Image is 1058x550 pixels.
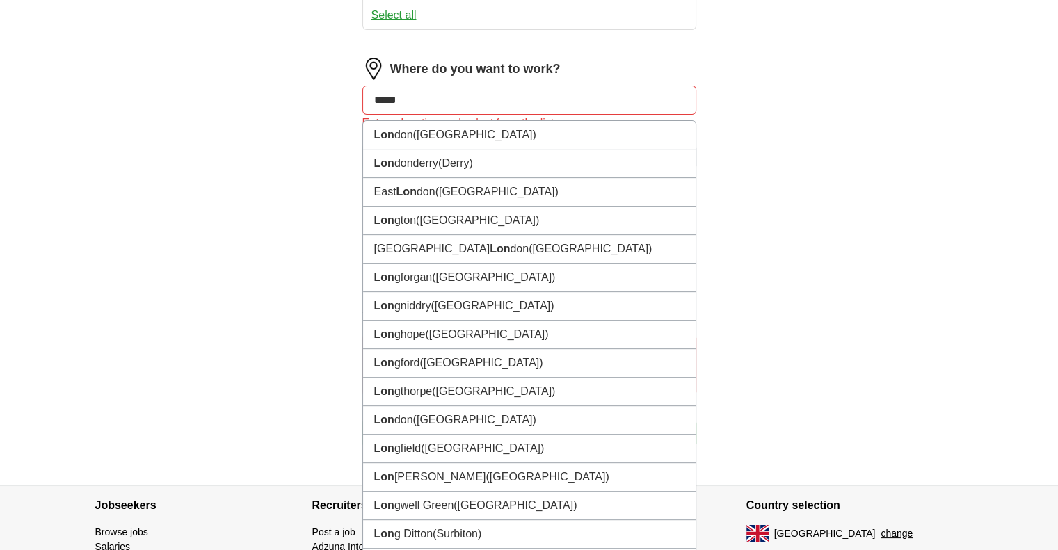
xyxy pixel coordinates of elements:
[363,378,696,406] li: gthorpe
[431,300,554,312] span: ([GEOGRAPHIC_DATA])
[435,186,559,197] span: ([GEOGRAPHIC_DATA])
[454,499,577,511] span: ([GEOGRAPHIC_DATA])
[374,442,394,454] strong: Lon
[374,528,394,540] strong: Lon
[363,435,696,463] li: gfield
[881,526,913,541] button: change
[416,214,539,226] span: ([GEOGRAPHIC_DATA])
[421,442,544,454] span: ([GEOGRAPHIC_DATA])
[374,300,394,312] strong: Lon
[390,60,561,79] label: Where do you want to work?
[362,115,696,131] div: Enter a location and select from the list
[362,58,385,80] img: location.png
[363,207,696,235] li: gton
[374,271,394,283] strong: Lon
[432,385,555,397] span: ([GEOGRAPHIC_DATA])
[438,157,473,169] span: (Derry)
[774,526,876,541] span: [GEOGRAPHIC_DATA]
[396,186,417,197] strong: Lon
[363,121,696,149] li: don
[371,7,417,24] button: Select all
[374,157,394,169] strong: Lon
[425,328,548,340] span: ([GEOGRAPHIC_DATA])
[363,492,696,520] li: gwell Green
[490,243,510,254] strong: Lon
[433,528,481,540] span: (Surbiton)
[363,321,696,349] li: ghope
[374,471,394,483] strong: Lon
[363,520,696,549] li: g Ditton
[432,271,555,283] span: ([GEOGRAPHIC_DATA])
[363,264,696,292] li: gforgan
[312,526,355,537] a: Post a job
[363,235,696,264] li: [GEOGRAPHIC_DATA] don
[413,414,536,426] span: ([GEOGRAPHIC_DATA])
[529,243,652,254] span: ([GEOGRAPHIC_DATA])
[374,129,394,140] strong: Lon
[746,486,963,525] h4: Country selection
[95,526,148,537] a: Browse jobs
[374,414,394,426] strong: Lon
[363,406,696,435] li: don
[413,129,536,140] span: ([GEOGRAPHIC_DATA])
[419,357,543,369] span: ([GEOGRAPHIC_DATA])
[363,463,696,492] li: [PERSON_NAME]
[374,328,394,340] strong: Lon
[363,349,696,378] li: gford
[363,178,696,207] li: East don
[486,471,609,483] span: ([GEOGRAPHIC_DATA])
[374,499,394,511] strong: Lon
[746,525,769,542] img: UK flag
[374,357,394,369] strong: Lon
[363,149,696,178] li: donderry
[363,292,696,321] li: gniddry
[374,385,394,397] strong: Lon
[374,214,394,226] strong: Lon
